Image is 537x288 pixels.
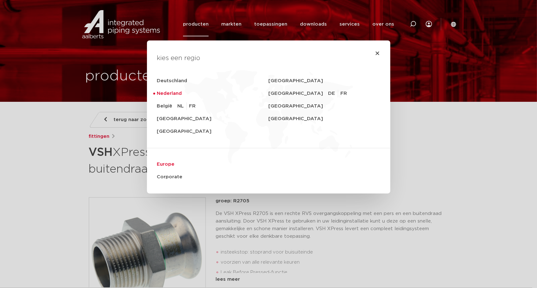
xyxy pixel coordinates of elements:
a: België [157,100,178,113]
a: Close [375,51,380,56]
a: DE [328,90,338,97]
a: Europe [157,158,380,171]
a: Corporate [157,171,380,183]
h4: kies een regio [157,53,380,63]
ul: België [178,100,196,113]
a: [GEOGRAPHIC_DATA] [157,125,269,138]
a: [GEOGRAPHIC_DATA] [269,100,380,113]
a: [GEOGRAPHIC_DATA] [269,75,380,87]
a: [GEOGRAPHIC_DATA] [157,113,269,125]
a: [GEOGRAPHIC_DATA] [269,113,380,125]
a: FR [189,102,196,110]
a: Deutschland [157,75,269,87]
nav: Menu [157,75,380,183]
a: Nederland [157,87,269,100]
a: [GEOGRAPHIC_DATA] [269,87,328,100]
a: NL [178,102,187,110]
a: FR [341,90,350,97]
ul: [GEOGRAPHIC_DATA] [328,87,352,100]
